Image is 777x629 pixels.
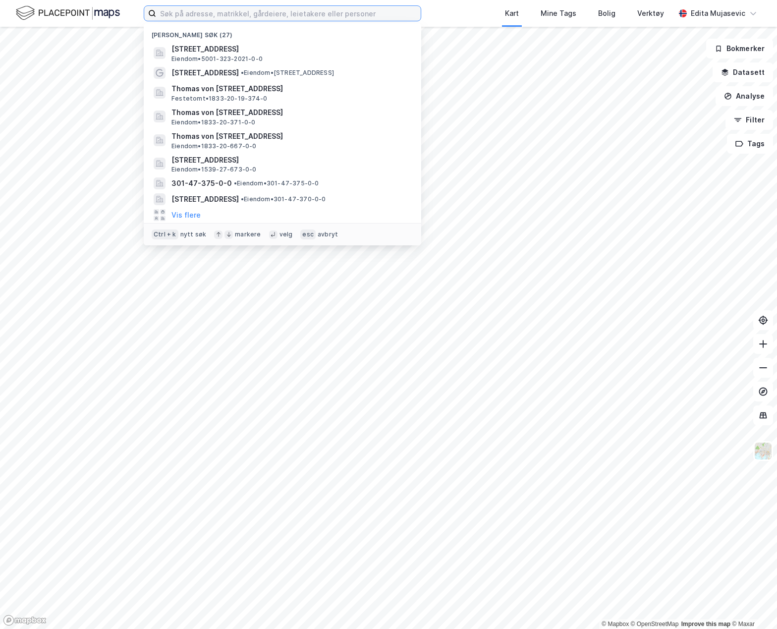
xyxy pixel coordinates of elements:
[727,581,777,629] iframe: Chat Widget
[241,69,244,76] span: •
[171,209,201,221] button: Vis flere
[318,230,338,238] div: avbryt
[156,6,421,21] input: Søk på adresse, matrikkel, gårdeiere, leietakere eller personer
[16,4,120,22] img: logo.f888ab2527a4732fd821a326f86c7f29.svg
[171,177,232,189] span: 301-47-375-0-0
[691,7,745,19] div: Edita Mujasevic
[631,621,679,628] a: OpenStreetMap
[234,179,319,187] span: Eiendom • 301-47-375-0-0
[171,43,409,55] span: [STREET_ADDRESS]
[727,134,773,154] button: Tags
[171,193,239,205] span: [STREET_ADDRESS]
[234,179,237,187] span: •
[171,107,409,118] span: Thomas von [STREET_ADDRESS]
[541,7,576,19] div: Mine Tags
[716,86,773,106] button: Analyse
[725,110,773,130] button: Filter
[300,229,316,239] div: esc
[171,154,409,166] span: [STREET_ADDRESS]
[681,621,730,628] a: Improve this map
[171,95,267,103] span: Festetomt • 1833-20-19-374-0
[279,230,293,238] div: velg
[754,442,773,460] img: Z
[602,621,629,628] a: Mapbox
[171,67,239,79] span: [STREET_ADDRESS]
[171,166,257,173] span: Eiendom • 1539-27-673-0-0
[241,195,244,203] span: •
[505,7,519,19] div: Kart
[598,7,615,19] div: Bolig
[171,83,409,95] span: Thomas von [STREET_ADDRESS]
[241,195,326,203] span: Eiendom • 301-47-370-0-0
[171,130,409,142] span: Thomas von [STREET_ADDRESS]
[171,142,257,150] span: Eiendom • 1833-20-667-0-0
[706,39,773,58] button: Bokmerker
[171,118,256,126] span: Eiendom • 1833-20-371-0-0
[637,7,664,19] div: Verktøy
[144,23,421,41] div: [PERSON_NAME] søk (27)
[152,229,178,239] div: Ctrl + k
[713,62,773,82] button: Datasett
[235,230,261,238] div: markere
[241,69,334,77] span: Eiendom • [STREET_ADDRESS]
[171,55,263,63] span: Eiendom • 5001-323-2021-0-0
[3,615,47,626] a: Mapbox homepage
[180,230,207,238] div: nytt søk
